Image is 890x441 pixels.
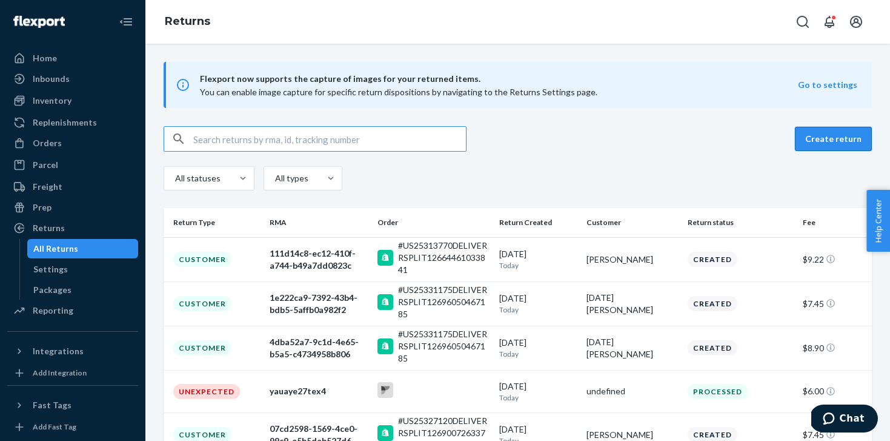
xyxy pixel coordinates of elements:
div: Returns [33,222,65,234]
div: [PERSON_NAME] [586,254,678,266]
a: Add Integration [7,366,138,380]
button: Open notifications [817,10,842,34]
div: [DATE][PERSON_NAME] [586,292,678,316]
a: Freight [7,177,138,197]
a: All Returns [27,239,139,258]
img: Flexport logo [13,16,65,28]
a: Packages [27,280,139,300]
a: Returns [165,15,210,28]
div: Fast Tags [33,399,71,411]
a: Prep [7,198,138,217]
th: Return Created [494,208,582,237]
div: undefined [586,385,678,397]
a: Add Fast Tag [7,420,138,434]
div: Unexpected [173,384,240,399]
div: Customer [173,252,231,267]
div: [DATE] [499,380,577,403]
a: Inventory [7,91,138,110]
div: #US25331175DELIVERRSPLIT12696050467185 [398,328,489,365]
a: Orders [7,133,138,153]
div: Replenishments [33,116,97,129]
div: Prep [33,201,51,214]
th: Fee [798,208,872,237]
a: Home [7,49,138,68]
div: Processed [688,384,748,399]
iframe: Opens a widget where you can chat to one of our agents [811,405,878,435]
div: [DATE] [499,292,577,315]
div: Customer [173,340,231,355]
div: Inbounds [33,73,70,85]
td: $9.22 [798,237,872,281]
button: Open account menu [844,10,868,34]
div: #US25313770DELIVERRSPLIT12664461033841 [398,240,489,276]
a: Parcel [7,155,138,175]
button: Open Search Box [791,10,815,34]
div: Reporting [33,305,73,317]
div: [DATE] [499,337,577,359]
div: Created [688,296,737,311]
div: Created [688,252,737,267]
ol: breadcrumbs [155,4,220,39]
button: Go to settings [798,79,857,91]
th: RMA [265,208,373,237]
div: Freight [33,181,62,193]
input: Search returns by rma, id, tracking number [193,127,466,151]
button: Integrations [7,342,138,361]
div: yauaye27tex4 [270,385,368,397]
div: Settings [33,263,68,275]
a: Inbounds [7,69,138,89]
td: $8.90 [798,326,872,370]
div: Home [33,52,57,64]
a: Returns [7,218,138,238]
button: Fast Tags [7,396,138,415]
p: Today [499,349,577,359]
div: Orders [33,137,62,149]
p: Today [499,392,577,403]
div: Integrations [33,345,84,357]
div: Customer [173,296,231,311]
div: Created [688,340,737,355]
div: [DATE] [499,248,577,271]
div: Parcel [33,159,58,171]
div: Add Fast Tag [33,422,76,432]
a: Settings [27,260,139,279]
p: Today [499,305,577,315]
th: Return status [683,208,797,237]
div: [PERSON_NAME] [586,429,678,441]
a: Reporting [7,301,138,320]
button: Help Center [866,190,890,252]
span: You can enable image capture for specific return dispositions by navigating to the Returns Settin... [200,87,597,97]
p: Today [499,260,577,271]
div: #US25331175DELIVERRSPLIT12696050467185 [398,284,489,320]
th: Order [373,208,494,237]
span: Flexport now supports the capture of images for your returned items. [200,72,798,86]
div: All Returns [33,243,78,255]
div: 4dba52a7-9c1d-4e65-b5a5-c4734958b806 [270,336,368,360]
div: Inventory [33,95,71,107]
div: Add Integration [33,368,87,378]
button: Close Navigation [114,10,138,34]
td: $6.00 [798,370,872,412]
th: Return Type [164,208,265,237]
div: 111d14c8-ec12-410f-a744-b49a7dd0823c [270,247,368,272]
a: Replenishments [7,113,138,132]
div: 1e222ca9-7392-43b4-bdb5-5affb0a982f2 [270,292,368,316]
th: Customer [582,208,683,237]
button: Create return [795,127,872,151]
div: [DATE][PERSON_NAME] [586,336,678,360]
div: All types [275,172,307,184]
td: $7.45 [798,281,872,326]
div: All statuses [175,172,219,184]
div: Packages [33,284,71,296]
